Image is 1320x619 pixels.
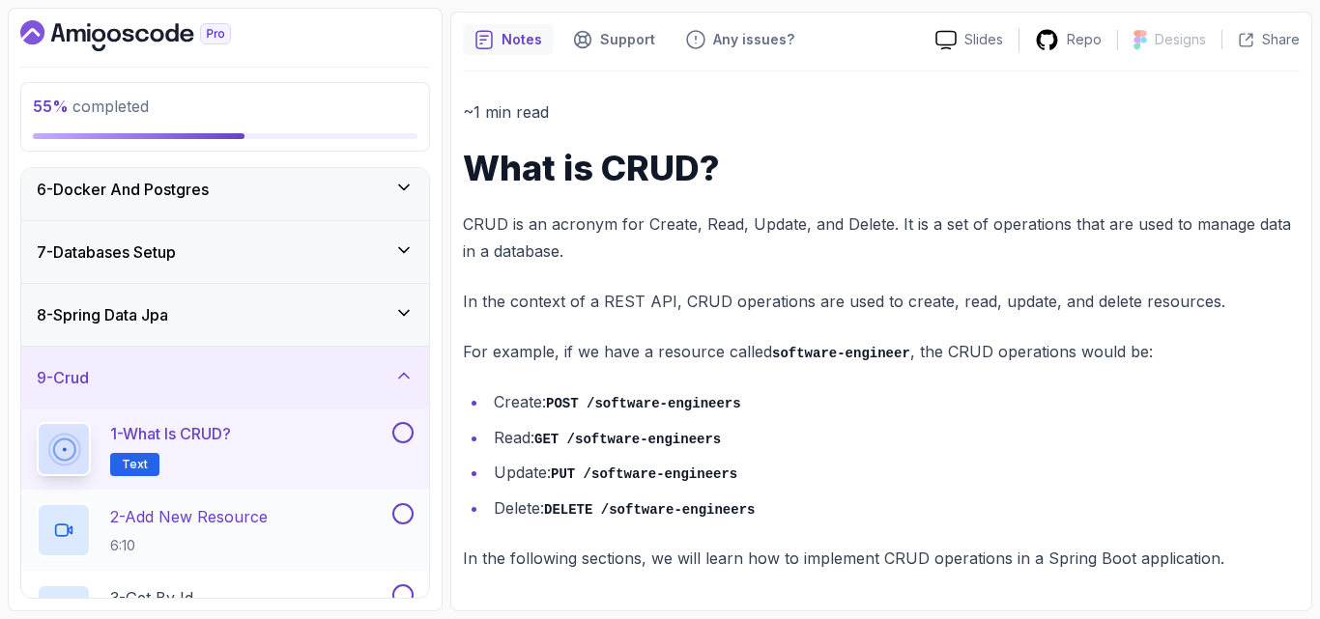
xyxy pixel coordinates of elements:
code: GET /software-engineers [534,432,721,447]
p: In the context of a REST API, CRUD operations are used to create, read, update, and delete resour... [463,288,1300,315]
h3: 6 - Docker And Postgres [37,178,209,201]
p: In the following sections, we will learn how to implement CRUD operations in a Spring Boot applic... [463,545,1300,572]
button: Support button [561,24,667,55]
h1: What is CRUD? [463,149,1300,187]
button: 1-What is CRUD?Text [37,422,414,476]
p: 2 - Add New Resource [110,505,268,528]
p: 1 - What is CRUD? [110,422,231,445]
button: Share [1221,30,1300,49]
a: Slides [920,30,1019,50]
p: Designs [1155,30,1206,49]
li: Read: [488,424,1300,452]
a: Repo [1019,28,1117,52]
li: Create: [488,388,1300,416]
span: Text [122,457,148,472]
p: For example, if we have a resource called , the CRUD operations would be: [463,338,1300,366]
button: 6-Docker And Postgres [21,158,429,220]
p: 3 - Get By Id [110,586,193,609]
p: CRUD is an acronym for Create, Read, Update, and Delete. It is a set of operations that are used ... [463,211,1300,265]
p: Notes [502,30,542,49]
p: ~1 min read [463,98,1300,126]
span: completed [33,97,149,116]
p: Share [1262,30,1300,49]
p: Repo [1067,30,1102,49]
h3: 9 - Crud [37,366,89,389]
h3: 7 - Databases Setup [37,240,176,264]
code: DELETE /software-engineers [544,502,755,518]
button: 9-Crud [21,347,429,408]
code: POST /software-engineers [546,396,741,411]
p: Support [600,30,655,49]
button: 7-Databases Setup [21,221,429,283]
li: Update: [488,459,1300,487]
button: 2-Add New Resource6:10 [37,503,414,557]
p: Slides [964,30,1003,49]
code: PUT /software-engineers [551,466,737,482]
button: Feedback button [674,24,806,55]
code: software-engineer [772,346,910,361]
h3: 8 - Spring Data Jpa [37,303,168,326]
li: Delete: [488,494,1300,522]
span: 55 % [33,97,69,116]
button: notes button [463,24,554,55]
a: Dashboard [20,20,275,51]
p: Any issues? [713,30,794,49]
p: 6:10 [110,536,268,555]
button: 8-Spring Data Jpa [21,284,429,346]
